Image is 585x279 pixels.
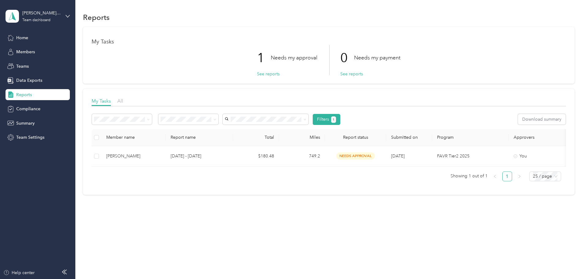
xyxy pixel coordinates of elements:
div: Total [238,135,274,140]
button: 1 [331,116,336,123]
span: right [518,175,521,178]
th: Report name [166,129,233,146]
span: Compliance [16,106,40,112]
p: Needs my approval [271,54,317,62]
span: Report status [330,135,381,140]
p: [DATE] - [DATE] [171,153,228,160]
button: See reports [340,71,363,77]
button: See reports [257,71,280,77]
p: Needs my payment [354,54,400,62]
th: Submitted on [386,129,432,146]
span: My Tasks [92,98,111,104]
span: All [117,98,123,104]
span: 1 [333,117,334,123]
th: Approvers [509,129,570,146]
h1: Reports [83,14,110,21]
a: 1 [503,172,512,181]
div: [PERSON_NAME][DOMAIN_NAME][EMAIL_ADDRESS][DOMAIN_NAME] [22,10,61,16]
li: 1 [502,172,512,181]
div: [PERSON_NAME] [106,153,161,160]
span: needs approval [336,153,375,160]
td: $180.48 [233,146,279,167]
span: [DATE] [391,153,405,159]
div: Team dashboard [22,18,51,22]
li: Previous Page [490,172,500,181]
button: right [515,172,524,181]
div: Member name [106,135,161,140]
span: Showing 1 out of 1 [451,172,488,181]
td: FAVR Tier2 2025 [432,146,509,167]
h1: My Tasks [92,39,566,45]
span: Teams [16,63,29,70]
span: Members [16,49,35,55]
td: 749.2 [279,146,325,167]
th: Member name [101,129,166,146]
div: Miles [284,135,320,140]
p: 1 [257,45,271,71]
li: Next Page [515,172,524,181]
p: FAVR Tier2 2025 [437,153,504,160]
span: Team Settings [16,134,44,141]
div: Page Size [529,172,561,181]
button: Download summary [518,114,566,125]
button: Help center [3,270,35,276]
button: left [490,172,500,181]
span: Reports [16,92,32,98]
span: Home [16,35,28,41]
span: Summary [16,120,35,126]
p: 0 [340,45,354,71]
div: You [514,153,565,160]
button: Filters1 [313,114,341,125]
span: 25 / page [533,172,557,181]
span: left [493,175,497,178]
span: Data Exports [16,77,42,84]
iframe: Everlance-gr Chat Button Frame [551,245,585,279]
th: Program [432,129,509,146]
